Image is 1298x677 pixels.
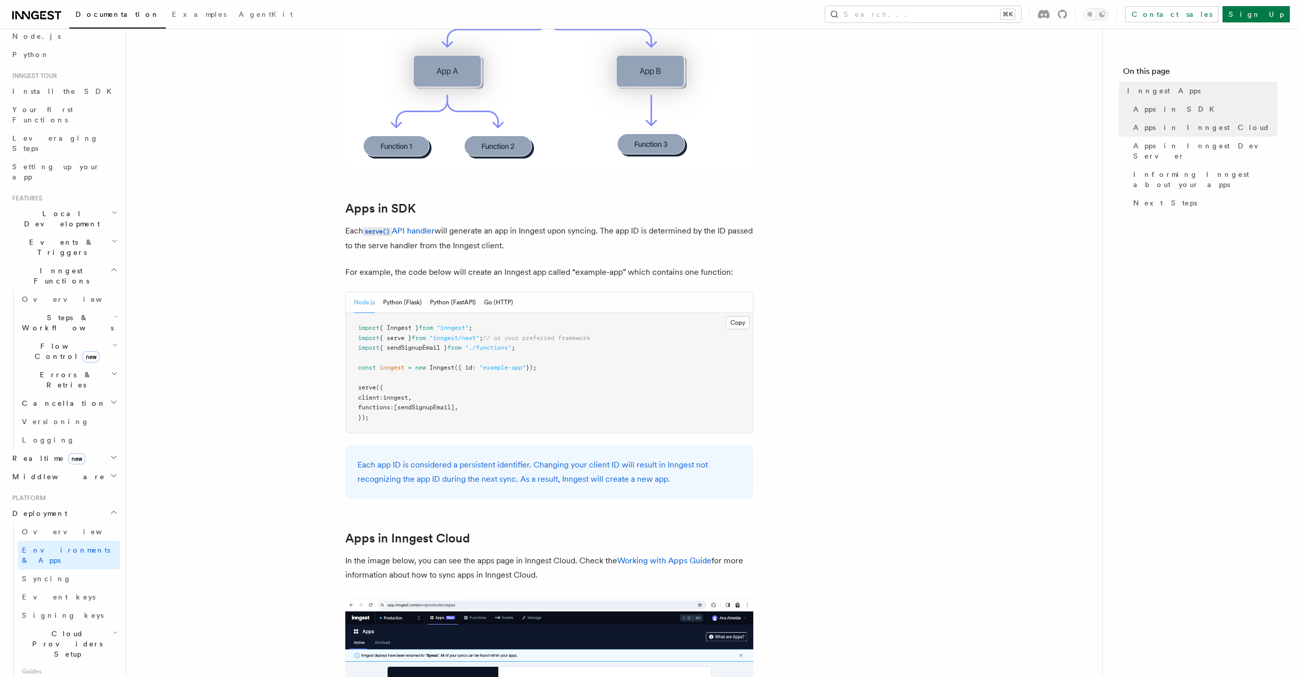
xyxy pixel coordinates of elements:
span: ({ [376,384,383,391]
a: Syncing [18,569,120,588]
kbd: ⌘K [1001,9,1015,19]
a: Your first Functions [8,100,120,129]
span: import [358,324,379,331]
span: new [68,453,85,464]
span: Node.js [12,32,61,40]
span: Flow Control [18,341,112,361]
p: In the image below, you can see the apps page in Inngest Cloud. Check the for more information ab... [345,554,753,582]
span: }); [526,364,537,371]
span: { Inngest } [379,324,419,331]
span: Features [8,194,42,202]
code: serve() [363,227,392,236]
span: const [358,364,376,371]
button: Cloud Providers Setup [18,624,120,663]
span: // or your preferred framework [483,334,590,342]
span: client [358,394,379,401]
a: Apps in Inngest Cloud [1129,118,1278,137]
button: Events & Triggers [8,233,120,262]
span: Overview [22,528,127,536]
a: serve()API handler [363,226,435,236]
a: Apps in Inngest Cloud [345,531,470,545]
a: Apps in SDK [345,201,416,216]
span: Events & Triggers [8,237,111,257]
a: Documentation [69,3,166,29]
a: Setting up your app [8,158,120,186]
span: : [472,364,476,371]
span: Examples [172,10,226,18]
span: import [358,334,379,342]
button: Steps & Workflows [18,308,120,337]
a: Node.js [8,27,120,45]
span: { sendSignupEmail } [379,344,447,351]
span: Inngest Functions [8,266,110,286]
a: Contact sales [1125,6,1218,22]
span: "inngest" [437,324,469,331]
button: Local Development [8,204,120,233]
span: Install the SDK [12,87,118,95]
a: Working with Apps Guide [617,556,711,565]
a: Apps in Inngest Dev Server [1129,137,1278,165]
span: from [447,344,462,351]
span: { serve } [379,334,412,342]
span: Setting up your app [12,163,100,181]
span: , [408,394,412,401]
a: Examples [166,3,233,28]
button: Deployment [8,504,120,523]
a: Install the SDK [8,82,120,100]
a: Versioning [18,412,120,431]
span: ({ id [454,364,472,371]
span: import [358,344,379,351]
button: Search...⌘K [825,6,1021,22]
span: Cancellation [18,398,106,408]
button: Node.js [354,292,375,313]
p: Each app ID is considered a persistent identifier. Changing your client ID will result in Inngest... [358,458,741,486]
a: Logging [18,431,120,449]
span: Local Development [8,209,111,229]
span: inngest [383,394,408,401]
span: functions [358,404,390,411]
span: Apps in Inngest Cloud [1133,122,1270,133]
span: ; [479,334,483,342]
button: Flow Controlnew [18,337,120,366]
span: Event keys [22,593,95,601]
a: Environments & Apps [18,541,120,569]
a: Event keys [18,588,120,606]
button: Cancellation [18,394,120,412]
span: Steps & Workflows [18,313,114,333]
span: Next Steps [1133,198,1197,208]
a: Overview [18,290,120,308]
span: from [412,334,426,342]
a: Informing Inngest about your apps [1129,165,1278,194]
span: Signing keys [22,611,104,619]
span: Inngest tour [8,72,57,80]
p: Each will generate an app in Inngest upon syncing. The app ID is determined by the ID passed to t... [345,224,753,253]
span: }); [358,414,369,421]
span: serve [358,384,376,391]
span: Syncing [22,575,71,583]
button: Errors & Retries [18,366,120,394]
a: Overview [18,523,120,541]
span: = [408,364,412,371]
span: new [83,351,99,362]
button: Copy [726,316,750,329]
span: Cloud Providers Setup [18,629,113,659]
a: Python [8,45,120,64]
a: Signing keys [18,606,120,624]
button: Go (HTTP) [484,292,513,313]
span: Middleware [8,472,105,482]
span: Errors & Retries [18,370,111,390]
a: AgentKit [233,3,299,28]
div: Inngest Functions [8,290,120,449]
span: Realtime [8,453,85,463]
a: Inngest Apps [1123,82,1278,100]
span: Environments & Apps [22,546,110,564]
span: Overview [22,295,127,303]
span: "./functions" [465,344,512,351]
button: Realtimenew [8,449,120,467]
span: Your first Functions [12,106,73,124]
span: "inngest/next" [429,334,479,342]
span: Python [12,50,49,59]
h4: On this page [1123,65,1278,82]
a: Sign Up [1223,6,1290,22]
span: Leveraging Steps [12,134,98,152]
